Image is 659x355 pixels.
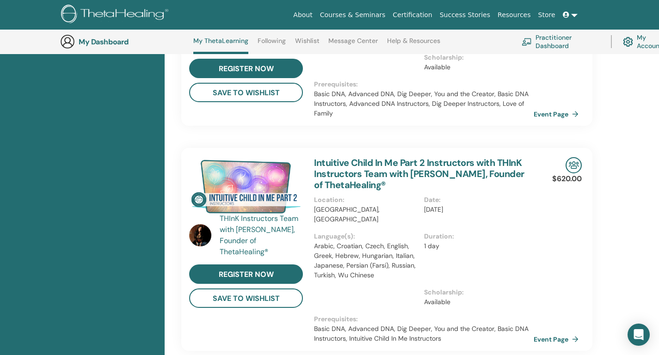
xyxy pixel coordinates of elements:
div: Open Intercom Messenger [628,324,650,346]
a: Wishlist [295,37,320,52]
img: chalkboard-teacher.svg [522,38,532,45]
a: register now [189,264,303,284]
p: [DATE] [424,205,528,214]
p: Scholarship : [424,288,528,297]
a: Courses & Seminars [316,6,389,24]
p: Date : [424,195,528,205]
p: Language(s) : [314,232,418,241]
img: In-Person Seminar [566,157,582,173]
p: Prerequisites : [314,314,534,324]
a: Following [258,37,286,52]
p: 1 day [424,241,528,251]
p: Prerequisites : [314,80,534,89]
span: register now [219,64,274,73]
a: Success Stories [436,6,494,24]
p: Duration : [424,232,528,241]
p: Available [424,62,528,72]
a: Event Page [534,107,582,121]
a: THInK Instructors Team with [PERSON_NAME], Founder of ThetaHealing® [220,213,305,257]
a: My ThetaLearning [193,37,248,54]
span: register now [219,269,274,279]
p: Available [424,297,528,307]
button: save to wishlist [189,288,303,308]
img: Intuitive Child In Me Part 2 Instructors [189,157,303,216]
p: Scholarship : [424,53,528,62]
p: Basic DNA, Advanced DNA, Dig Deeper, You and the Creator, Basic DNA Instructors, Advanced DNA Ins... [314,89,534,118]
a: Store [535,6,559,24]
h3: My Dashboard [79,37,171,46]
a: Event Page [534,332,582,346]
p: Location : [314,195,418,205]
p: Arabic, Croatian, Czech, English, Greek, Hebrew, Hungarian, Italian, Japanese, Persian (Farsi), R... [314,241,418,280]
a: Help & Resources [387,37,440,52]
img: generic-user-icon.jpg [60,34,75,49]
img: logo.png [61,5,172,25]
a: register now [189,59,303,78]
a: Resources [494,6,535,24]
a: Certification [389,6,436,24]
button: save to wishlist [189,83,303,102]
a: Message Center [328,37,378,52]
p: Basic DNA, Advanced DNA, Dig Deeper, You and the Creator, Basic DNA Instructors, Intuitive Child ... [314,324,534,343]
a: Practitioner Dashboard [522,31,600,52]
img: default.jpg [189,224,211,246]
a: Intuitive Child In Me Part 2 Instructors with THInK Instructors Team with [PERSON_NAME], Founder ... [314,157,524,191]
p: [GEOGRAPHIC_DATA], [GEOGRAPHIC_DATA] [314,205,418,224]
a: About [289,6,316,24]
img: cog.svg [623,35,633,49]
p: $620.00 [552,173,582,184]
